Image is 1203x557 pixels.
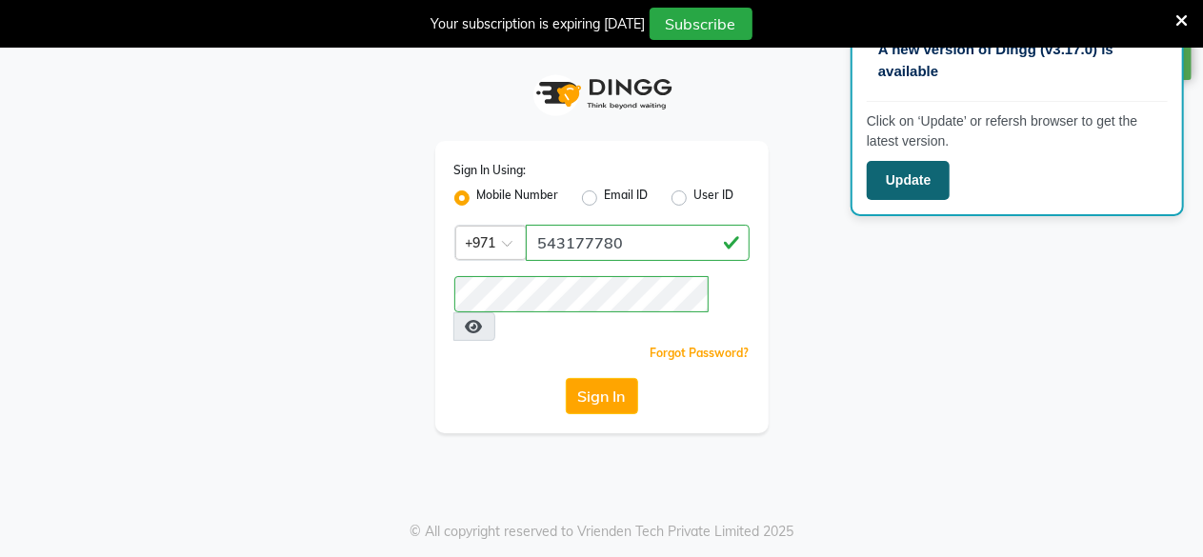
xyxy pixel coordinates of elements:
input: Username [526,225,750,261]
button: Update [867,161,950,200]
button: Subscribe [650,8,752,40]
p: Click on ‘Update’ or refersh browser to get the latest version. [867,111,1168,151]
p: A new version of Dingg (v3.17.0) is available [878,39,1156,82]
label: Sign In Using: [454,162,527,179]
button: Sign In [566,378,638,414]
label: Email ID [605,187,649,209]
img: logo1.svg [526,66,678,122]
label: Mobile Number [477,187,559,209]
input: Username [454,276,710,312]
div: Your subscription is expiring [DATE] [431,14,646,34]
label: User ID [694,187,734,209]
a: Forgot Password? [651,346,750,360]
